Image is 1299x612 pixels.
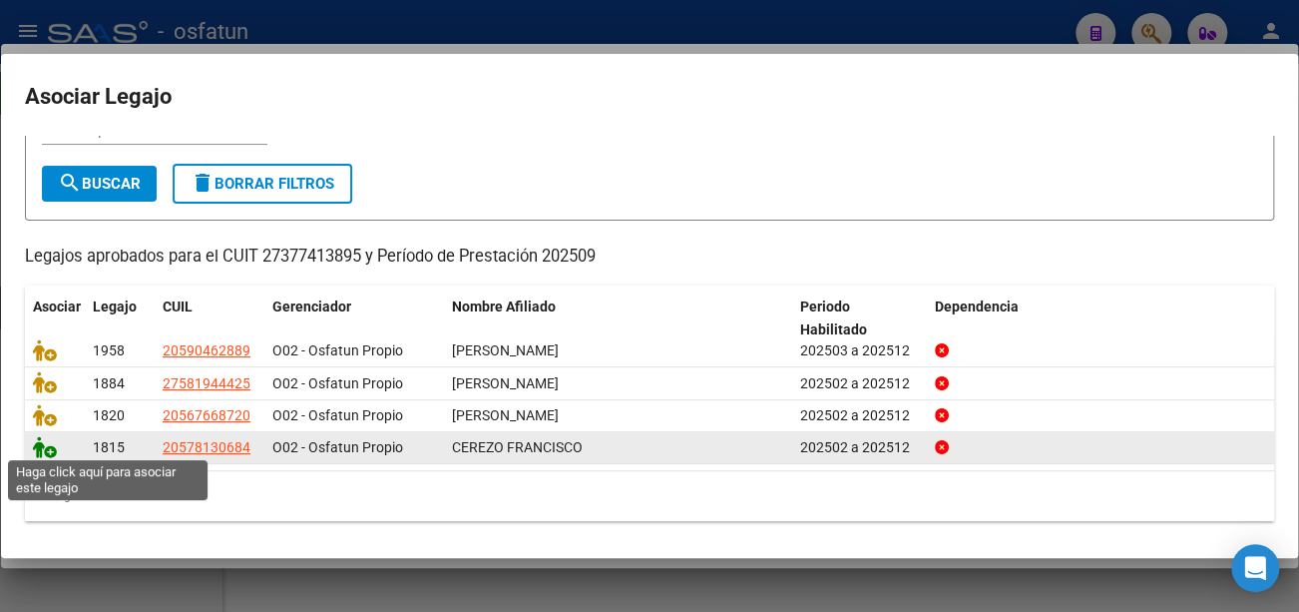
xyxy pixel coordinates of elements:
div: 202502 a 202512 [800,404,919,427]
span: Dependencia [935,299,1019,314]
span: CUIL [163,299,193,314]
div: 202502 a 202512 [800,436,919,459]
div: Open Intercom Messenger [1231,544,1279,592]
span: 1884 [93,375,125,391]
span: 1958 [93,342,125,358]
div: 4 registros [25,471,1274,521]
span: O02 - Osfatun Propio [272,439,403,455]
span: O02 - Osfatun Propio [272,375,403,391]
datatable-header-cell: Nombre Afiliado [444,286,792,351]
span: VARGAS JADRA TIZIANO [452,407,559,423]
span: 1820 [93,407,125,423]
span: Legajo [93,299,137,314]
span: 20567668720 [163,407,250,423]
datatable-header-cell: CUIL [155,286,264,351]
span: Borrar Filtros [191,175,334,193]
span: O02 - Osfatun Propio [272,342,403,358]
div: 202503 a 202512 [800,339,919,362]
span: 1815 [93,439,125,455]
span: 20590462889 [163,342,250,358]
span: GORDILLO ANGEL BENJAMN [452,342,559,358]
p: Legajos aprobados para el CUIT 27377413895 y Período de Prestación 202509 [25,245,1274,270]
button: Borrar Filtros [173,164,352,204]
span: 27581944425 [163,375,250,391]
datatable-header-cell: Gerenciador [264,286,444,351]
span: Periodo Habilitado [800,299,867,337]
h2: Asociar Legajo [25,78,1274,116]
span: 20578130684 [163,439,250,455]
span: O02 - Osfatun Propio [272,407,403,423]
span: Buscar [58,175,141,193]
span: Asociar [33,299,81,314]
span: CEREZO FRANCISCO [452,439,583,455]
mat-icon: delete [191,171,215,195]
span: Gerenciador [272,299,351,314]
datatable-header-cell: Asociar [25,286,85,351]
span: SORIA ISABELLA [452,375,559,391]
mat-icon: search [58,171,82,195]
span: Nombre Afiliado [452,299,556,314]
datatable-header-cell: Dependencia [927,286,1275,351]
datatable-header-cell: Legajo [85,286,155,351]
datatable-header-cell: Periodo Habilitado [792,286,927,351]
button: Buscar [42,166,157,202]
div: 202502 a 202512 [800,372,919,395]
